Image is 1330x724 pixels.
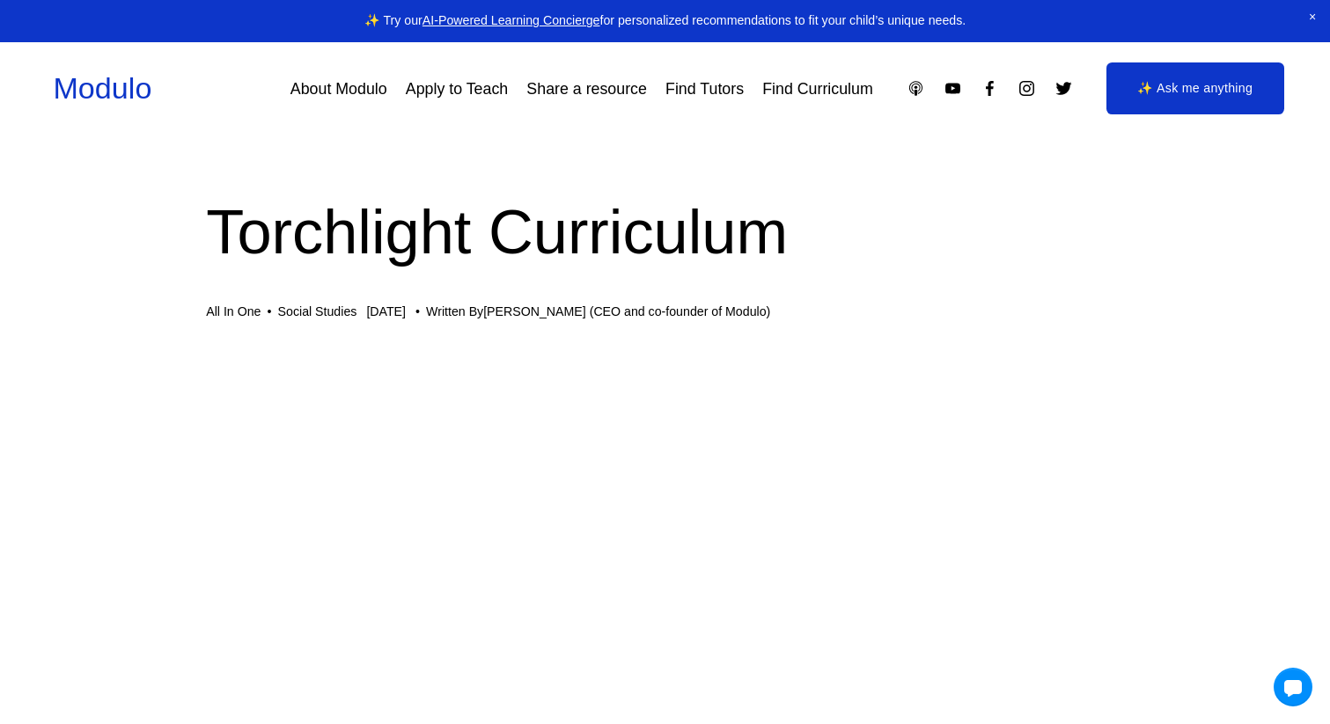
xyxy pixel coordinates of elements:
span: [DATE] [366,304,406,318]
a: [PERSON_NAME] (CEO and co-founder of Modulo) [483,304,770,318]
a: Apple Podcasts [907,79,925,98]
a: YouTube [944,79,962,98]
a: Share a resource [526,73,647,105]
a: Apply to Teach [406,73,508,105]
a: Facebook [981,79,999,98]
a: Instagram [1018,79,1036,98]
a: Modulo [53,71,151,105]
a: All In One [206,304,261,318]
a: Twitter [1054,79,1073,98]
a: About Modulo [290,73,387,105]
h1: Torchlight Curriculum [206,189,1124,276]
div: Written By [426,304,770,319]
a: AI-Powered Learning Concierge [423,13,600,27]
a: Find Curriculum [762,73,873,105]
a: Find Tutors [665,73,744,105]
a: ✨ Ask me anything [1106,62,1284,115]
a: Social Studies [278,304,357,318]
